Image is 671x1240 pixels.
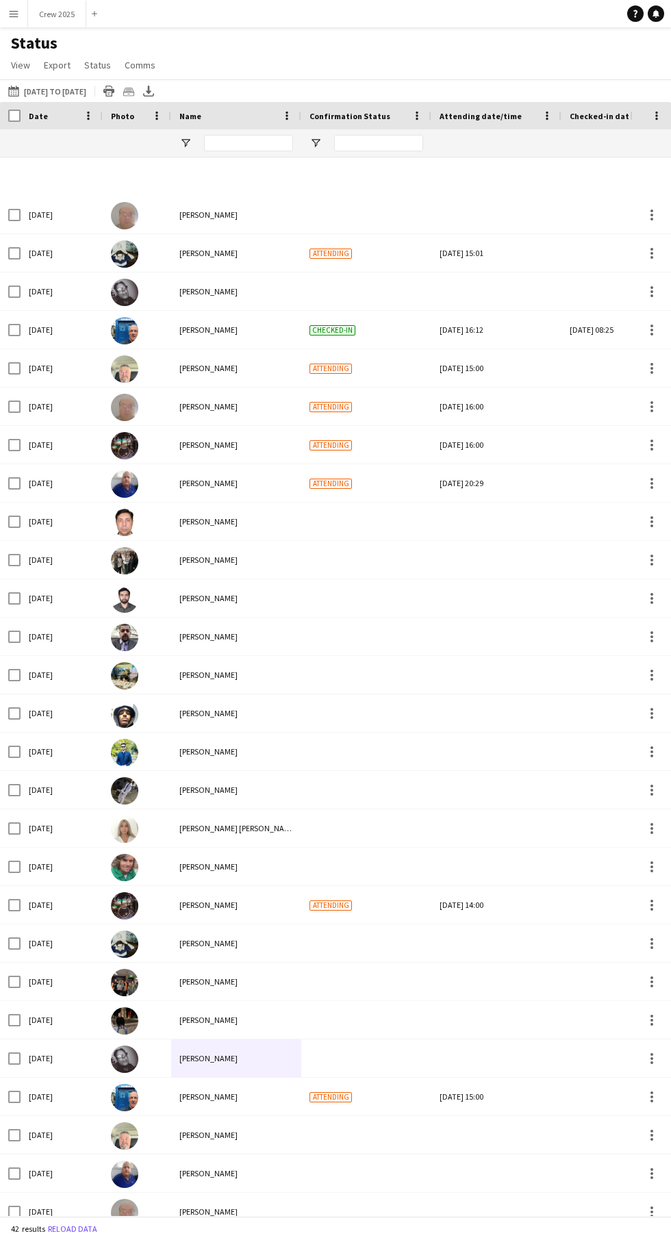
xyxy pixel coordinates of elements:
[179,286,238,296] span: [PERSON_NAME]
[440,1078,553,1115] div: [DATE] 15:00
[21,311,103,349] div: [DATE]
[309,440,352,451] span: Attending
[21,503,103,540] div: [DATE]
[179,516,238,527] span: [PERSON_NAME]
[440,349,553,387] div: [DATE] 15:00
[21,388,103,425] div: [DATE]
[111,394,138,421] img: John Hamblett
[179,137,192,149] button: Open Filter Menu
[140,83,157,99] app-action-btn: Export XLSX
[44,59,71,71] span: Export
[179,746,238,757] span: [PERSON_NAME]
[21,349,103,387] div: [DATE]
[179,708,238,718] span: [PERSON_NAME]
[21,579,103,617] div: [DATE]
[111,1084,138,1111] img: Peter Brittain
[440,111,522,121] span: Attending date/time
[111,470,138,498] img: Pete Gallagher
[11,59,30,71] span: View
[440,388,553,425] div: [DATE] 16:00
[570,111,655,121] span: Checked-in date/time
[21,1039,103,1077] div: [DATE]
[121,83,137,99] app-action-btn: Crew files as ZIP
[111,355,138,383] img: Steve Henman
[111,240,138,268] img: Kevin Price
[5,83,89,99] button: [DATE] to [DATE]
[119,56,161,74] a: Comms
[179,248,238,258] span: [PERSON_NAME]
[21,656,103,694] div: [DATE]
[21,541,103,579] div: [DATE]
[440,886,553,924] div: [DATE] 14:00
[111,700,138,728] img: Mohamed Abukar
[111,892,138,920] img: Christopher Bruce
[111,1007,138,1035] img: Henry Burgess
[111,202,138,229] img: John Hamblett
[309,249,352,259] span: Attending
[111,624,138,651] img: Stephen Gaunt
[309,402,352,412] span: Attending
[21,771,103,809] div: [DATE]
[21,618,103,655] div: [DATE]
[111,585,138,613] img: Emad Emad
[45,1222,100,1237] button: Reload data
[111,777,138,805] img: Waqas Zaman
[101,83,117,99] app-action-btn: Print
[179,555,238,565] span: [PERSON_NAME]
[440,426,553,464] div: [DATE] 16:00
[111,931,138,958] img: Kevin Price
[179,111,201,121] span: Name
[179,593,238,603] span: [PERSON_NAME]
[38,56,76,74] a: Export
[204,135,293,151] input: Name Filter Input
[309,325,355,336] span: Checked-in
[179,478,238,488] span: [PERSON_NAME]
[309,111,390,121] span: Confirmation Status
[21,848,103,885] div: [DATE]
[21,1116,103,1154] div: [DATE]
[5,56,36,74] a: View
[179,1091,238,1102] span: [PERSON_NAME]
[179,363,238,373] span: [PERSON_NAME]
[21,924,103,962] div: [DATE]
[179,976,238,987] span: [PERSON_NAME]
[111,739,138,766] img: Hans Raj
[309,137,322,149] button: Open Filter Menu
[309,1092,352,1102] span: Attending
[179,210,238,220] span: [PERSON_NAME]
[111,547,138,574] img: Balbinder Kaur
[179,823,297,833] span: [PERSON_NAME] [PERSON_NAME]
[21,273,103,310] div: [DATE]
[21,1001,103,1039] div: [DATE]
[21,809,103,847] div: [DATE]
[111,1199,138,1226] img: John Hamblett
[440,234,553,272] div: [DATE] 15:01
[309,364,352,374] span: Attending
[21,963,103,1000] div: [DATE]
[84,59,111,71] span: Status
[440,464,553,502] div: [DATE] 20:29
[440,311,553,349] div: [DATE] 16:12
[179,401,238,412] span: [PERSON_NAME]
[21,196,103,233] div: [DATE]
[309,900,352,911] span: Attending
[179,938,238,948] span: [PERSON_NAME]
[29,111,48,121] span: Date
[179,900,238,910] span: [PERSON_NAME]
[21,1154,103,1192] div: [DATE]
[111,279,138,306] img: Mark Gowlett
[21,426,103,464] div: [DATE]
[125,59,155,71] span: Comms
[111,662,138,689] img: Ali Saroosh
[179,631,238,642] span: [PERSON_NAME]
[179,325,238,335] span: [PERSON_NAME]
[179,1015,238,1025] span: [PERSON_NAME]
[111,969,138,996] img: Jason Martin
[28,1,86,27] button: Crew 2025
[111,854,138,881] img: james paul cockayne
[21,886,103,924] div: [DATE]
[179,670,238,680] span: [PERSON_NAME]
[21,464,103,502] div: [DATE]
[179,785,238,795] span: [PERSON_NAME]
[334,135,423,151] input: Confirmation Status Filter Input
